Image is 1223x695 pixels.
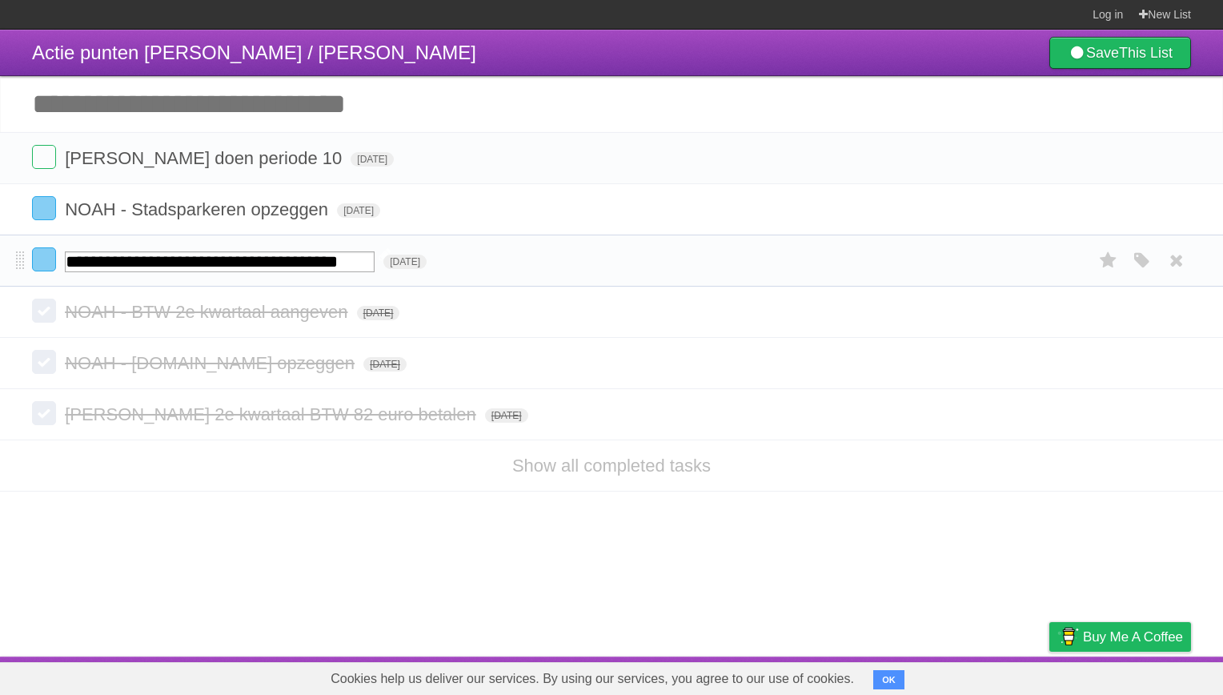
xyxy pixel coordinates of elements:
[65,404,480,424] span: [PERSON_NAME] 2e kwartaal BTW 82 euro betalen
[1049,37,1191,69] a: SaveThis List
[32,299,56,323] label: Done
[512,456,711,476] a: Show all completed tasks
[32,42,476,63] span: Actie punten [PERSON_NAME] / [PERSON_NAME]
[351,152,394,167] span: [DATE]
[315,663,870,695] span: Cookies help us deliver our services. By using our services, you agree to our use of cookies.
[363,357,407,372] span: [DATE]
[1090,661,1191,691] a: Suggest a feature
[1083,623,1183,651] span: Buy me a coffee
[32,350,56,374] label: Done
[974,661,1009,691] a: Terms
[65,148,346,168] span: [PERSON_NAME] doen periode 10
[65,199,332,219] span: NOAH - Stadsparkeren opzeggen
[889,661,954,691] a: Developers
[836,661,870,691] a: About
[65,302,351,322] span: NOAH - BTW 2e kwartaal aangeven
[873,670,904,689] button: OK
[1057,623,1079,650] img: Buy me a coffee
[1049,622,1191,652] a: Buy me a coffee
[485,408,528,423] span: [DATE]
[1119,45,1173,61] b: This List
[1029,661,1070,691] a: Privacy
[337,203,380,218] span: [DATE]
[32,401,56,425] label: Done
[65,353,359,373] span: NOAH - [DOMAIN_NAME] opzeggen
[32,247,56,271] label: Done
[1093,247,1124,274] label: Star task
[383,255,427,269] span: [DATE]
[32,196,56,220] label: Done
[32,145,56,169] label: Done
[357,306,400,320] span: [DATE]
